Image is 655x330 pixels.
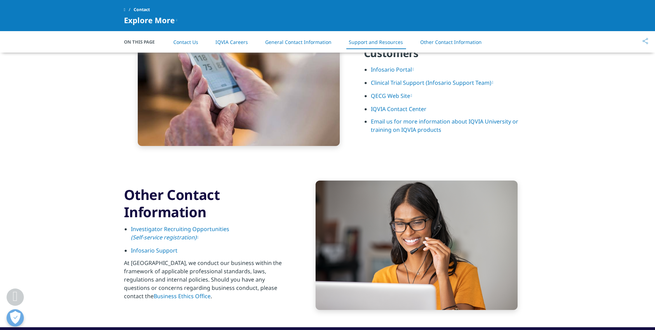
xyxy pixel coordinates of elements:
[371,79,493,86] a: Clinical Trial Support (Infosario Support Team)
[131,233,196,241] em: (Self-service registration)
[371,118,518,134] a: Email us for more information about IQVIA University or training on IQVIA products
[349,39,403,45] a: Support and Resources
[131,247,177,254] a: Infosario Support
[364,46,531,65] h4: Customers
[154,292,211,300] a: Business Ethics Office
[371,105,426,113] a: IQVIA Contact Center
[316,181,518,310] img: Iqvia Human data science
[173,39,198,45] a: Contact Us
[131,225,229,241] a: Investigator Recruiting Opportunities (Self-service registration)
[7,309,24,327] button: Open Preferences
[371,66,414,73] a: Infosario Portal
[265,39,331,45] a: General Contact Information
[124,38,162,45] span: On This Page
[124,186,291,221] h3: Other Contact Information
[420,39,482,45] a: Other Contact Information
[371,92,412,100] a: QECG Web Site
[124,259,291,304] p: At [GEOGRAPHIC_DATA], we conduct our business within the framework of applicable professional sta...
[134,3,150,16] span: Contact
[124,16,175,24] span: Explore More
[138,17,340,146] img: Using smartphone
[215,39,248,45] a: IQVIA Careers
